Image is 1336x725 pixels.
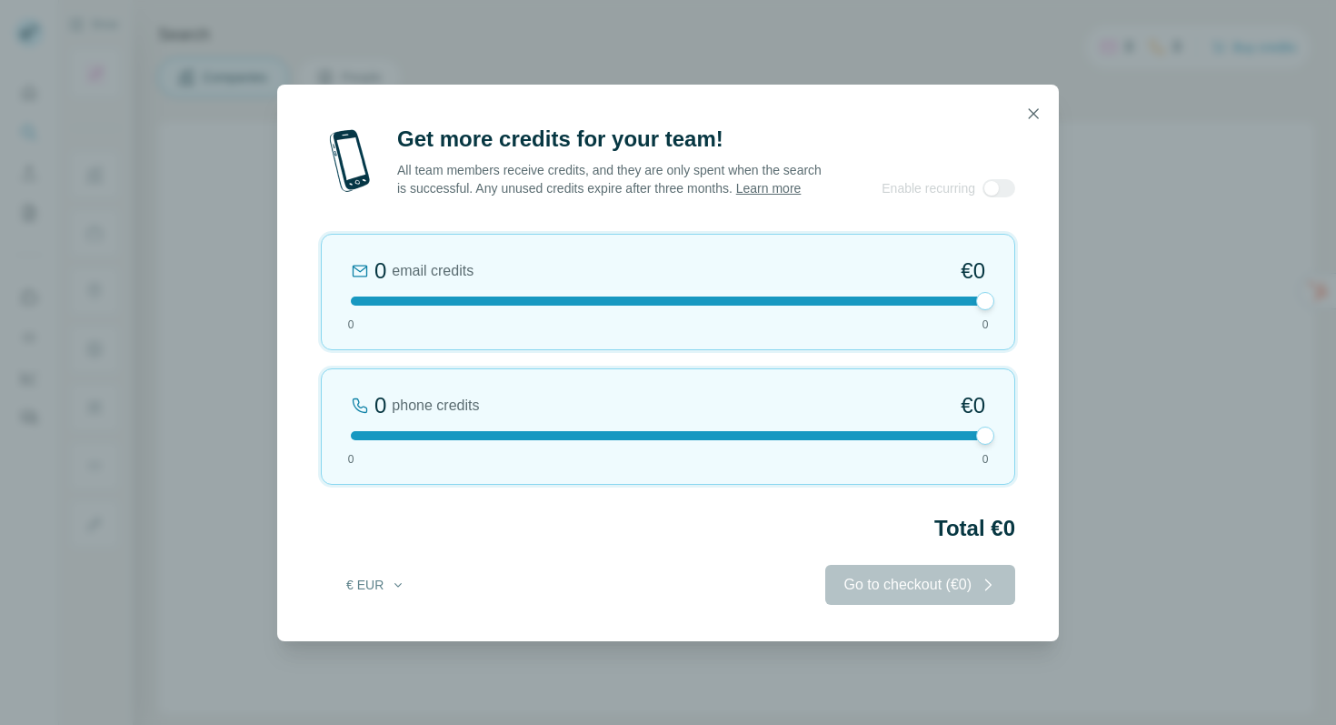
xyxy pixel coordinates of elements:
[392,260,474,282] span: email credits
[736,181,802,196] a: Learn more
[321,125,379,197] img: mobile-phone
[374,391,386,420] div: 0
[961,257,985,286] span: €0
[982,451,989,468] span: 0
[961,391,985,420] span: €0
[348,317,354,333] span: 0
[882,179,975,197] span: Enable recurring
[321,514,1015,543] h2: Total €0
[397,161,823,197] p: All team members receive credits, and they are only spent when the search is successful. Any unus...
[374,257,386,286] div: 0
[348,451,354,468] span: 0
[392,395,479,417] span: phone credits
[334,569,418,601] button: € EUR
[982,317,989,333] span: 0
